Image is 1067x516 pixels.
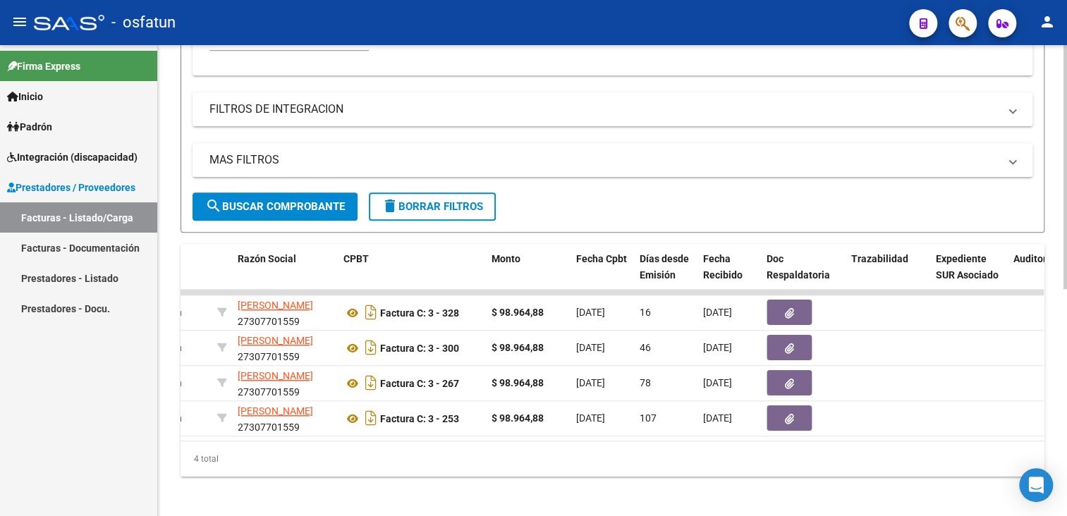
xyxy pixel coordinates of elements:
i: Descargar documento [362,336,380,359]
strong: $ 98.964,88 [492,377,544,388]
strong: Factura C: 3 - 328 [380,307,459,319]
div: 27307701559 [238,368,332,398]
datatable-header-cell: Monto [486,244,571,306]
span: Integración (discapacidad) [7,149,138,165]
mat-icon: person [1039,13,1056,30]
span: Padrón [7,119,52,135]
datatable-header-cell: Días desde Emisión [634,244,697,306]
datatable-header-cell: Fecha Cpbt [571,244,634,306]
i: Descargar documento [362,407,380,429]
span: Monto [492,253,520,264]
div: 27307701559 [238,297,332,327]
strong: Factura C: 3 - 300 [380,343,459,354]
datatable-header-cell: Doc Respaldatoria [761,244,846,306]
span: [DATE] [703,307,732,318]
span: [PERSON_NAME] [238,335,313,346]
span: Días desde Emisión [640,253,689,281]
span: - osfatun [111,7,176,38]
strong: Factura C: 3 - 253 [380,413,459,424]
span: Prestadores / Proveedores [7,180,135,195]
strong: $ 98.964,88 [492,307,544,318]
span: [DATE] [703,377,732,388]
mat-panel-title: FILTROS DE INTEGRACION [209,102,999,117]
strong: Factura C: 3 - 267 [380,378,459,389]
span: Expediente SUR Asociado [936,253,999,281]
span: 107 [640,412,657,424]
span: Trazabilidad [851,253,908,264]
mat-icon: menu [11,13,28,30]
span: Firma Express [7,59,80,74]
span: [DATE] [703,412,732,424]
datatable-header-cell: CPBT [338,244,486,306]
mat-panel-title: MAS FILTROS [209,152,999,168]
button: Borrar Filtros [369,192,496,221]
span: Fecha Cpbt [576,253,627,264]
span: Buscar Comprobante [205,200,345,213]
span: [PERSON_NAME] [238,300,313,311]
span: [DATE] [576,412,605,424]
span: [PERSON_NAME] [238,405,313,417]
div: 27307701559 [238,333,332,362]
i: Descargar documento [362,301,380,324]
mat-icon: delete [382,197,398,214]
strong: $ 98.964,88 [492,412,544,424]
datatable-header-cell: Trazabilidad [846,244,930,306]
span: [PERSON_NAME] [238,370,313,381]
span: Borrar Filtros [382,200,483,213]
span: [DATE] [576,342,605,353]
span: 16 [640,307,651,318]
span: [DATE] [576,307,605,318]
strong: $ 98.964,88 [492,342,544,353]
div: 4 total [181,441,1044,477]
mat-icon: search [205,197,222,214]
mat-expansion-panel-header: FILTROS DE INTEGRACION [193,92,1032,126]
span: 46 [640,342,651,353]
span: Doc Respaldatoria [767,253,830,281]
datatable-header-cell: Expediente SUR Asociado [930,244,1008,306]
div: Open Intercom Messenger [1019,468,1053,502]
span: CPBT [343,253,369,264]
div: 27307701559 [238,403,332,433]
mat-expansion-panel-header: MAS FILTROS [193,143,1032,177]
button: Buscar Comprobante [193,192,358,221]
span: Razón Social [238,253,296,264]
span: [DATE] [576,377,605,388]
datatable-header-cell: Fecha Recibido [697,244,761,306]
span: 78 [640,377,651,388]
span: [DATE] [703,342,732,353]
span: Fecha Recibido [703,253,743,281]
span: Auditoria [1013,253,1055,264]
span: Inicio [7,89,43,104]
i: Descargar documento [362,371,380,394]
datatable-header-cell: Razón Social [232,244,338,306]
